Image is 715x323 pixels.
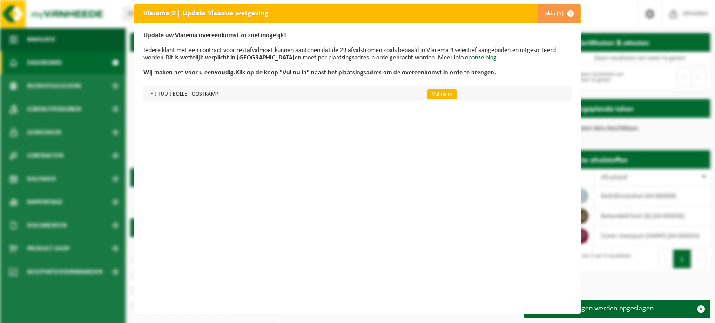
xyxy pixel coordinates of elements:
h2: Vlarema 9 | Update Vlaamse wetgeving [134,4,278,22]
p: moet kunnen aantonen dat de 29 afvalstromen zoals bepaald in Vlarema 9 selectief aangeboden en ui... [143,32,572,77]
b: Dit is wettelijk verplicht in [GEOGRAPHIC_DATA] [165,54,295,61]
b: Klik op de knop "Vul nu in" naast het plaatsingsadres om de overeenkomst in orde te brengen. [143,69,496,76]
u: Wij maken het voor u eenvoudig. [143,69,236,76]
b: Update uw Vlarema overeenkomst zo snel mogelijk! [143,32,286,39]
a: Vul nu in [427,89,457,99]
button: Skip (1) [538,4,580,23]
td: FRITUUR BOLLE - OOSTKAMP [143,86,419,101]
a: onze blog. [472,54,499,61]
u: Iedere klant met een contract voor restafval [143,47,259,54]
